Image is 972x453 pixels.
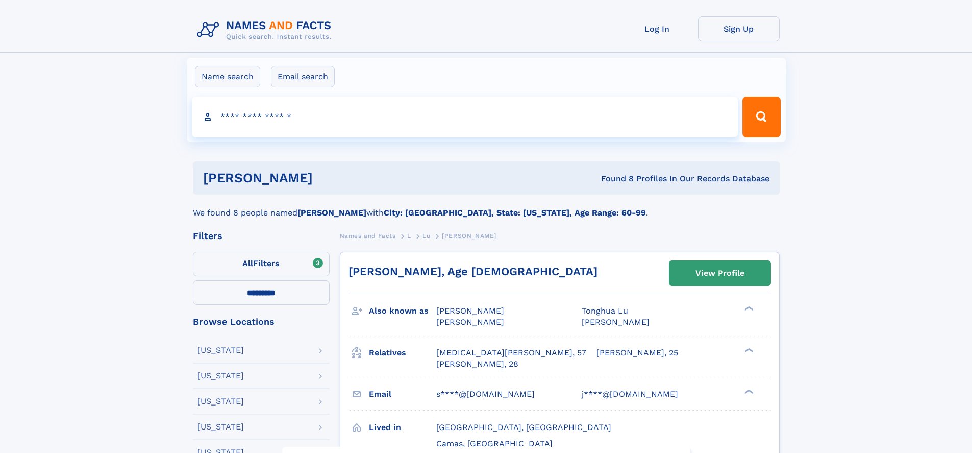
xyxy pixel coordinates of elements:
[369,419,436,436] h3: Lived in
[193,16,340,44] img: Logo Names and Facts
[348,265,597,278] a: [PERSON_NAME], Age [DEMOGRAPHIC_DATA]
[582,306,628,316] span: Tonghua Lu
[195,66,260,87] label: Name search
[197,346,244,354] div: [US_STATE]
[197,397,244,406] div: [US_STATE]
[384,208,646,218] b: City: [GEOGRAPHIC_DATA], State: [US_STATE], Age Range: 60-99
[695,261,744,285] div: View Profile
[422,229,430,242] a: Lu
[197,372,244,380] div: [US_STATE]
[442,232,496,240] span: [PERSON_NAME]
[596,347,678,359] a: [PERSON_NAME], 25
[436,359,518,370] a: [PERSON_NAME], 28
[203,172,457,184] h1: [PERSON_NAME]
[616,16,698,41] a: Log In
[242,258,253,268] span: All
[436,347,586,359] a: [MEDICAL_DATA][PERSON_NAME], 57
[193,231,330,241] div: Filters
[340,229,396,242] a: Names and Facts
[742,347,754,353] div: ❯
[742,388,754,395] div: ❯
[369,386,436,403] h3: Email
[297,208,366,218] b: [PERSON_NAME]
[407,229,411,242] a: L
[698,16,780,41] a: Sign Up
[422,232,430,240] span: Lu
[436,317,504,327] span: [PERSON_NAME]
[436,439,553,448] span: Camas, [GEOGRAPHIC_DATA]
[436,422,611,432] span: [GEOGRAPHIC_DATA], [GEOGRAPHIC_DATA]
[369,302,436,320] h3: Also known as
[742,97,780,137] button: Search Button
[582,317,650,327] span: [PERSON_NAME]
[197,423,244,431] div: [US_STATE]
[192,97,738,137] input: search input
[407,232,411,240] span: L
[369,344,436,362] h3: Relatives
[436,306,504,316] span: [PERSON_NAME]
[271,66,335,87] label: Email search
[193,317,330,326] div: Browse Locations
[669,261,770,285] a: View Profile
[193,195,780,219] div: We found 8 people named with .
[457,173,769,184] div: Found 8 Profiles In Our Records Database
[193,252,330,276] label: Filters
[742,305,754,312] div: ❯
